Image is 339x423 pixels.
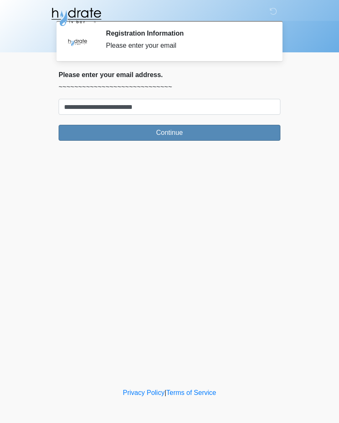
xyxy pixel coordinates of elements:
a: Terms of Service [166,389,216,396]
h2: Please enter your email address. [59,71,280,79]
a: | [164,389,166,396]
p: ~~~~~~~~~~~~~~~~~~~~~~~~~~~~~ [59,82,280,92]
img: Hydrate IV Bar - Fort Collins Logo [50,6,102,27]
button: Continue [59,125,280,141]
img: Agent Avatar [65,29,90,54]
div: Please enter your email [106,41,268,51]
a: Privacy Policy [123,389,165,396]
